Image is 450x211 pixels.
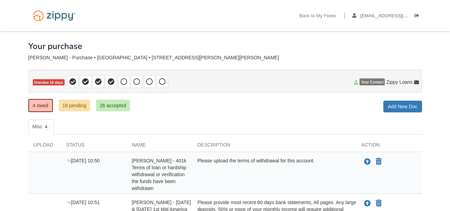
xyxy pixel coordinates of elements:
[352,13,440,20] a: edit profile
[299,13,336,20] a: Back to My Flows
[383,101,422,112] a: Add New Doc
[28,141,61,152] div: Upload
[356,141,422,152] div: Action
[28,7,80,24] img: Logo
[132,158,186,191] span: [PERSON_NAME] - 401k Terms of loan or hardship withdrawal or verification the funds have been wit...
[66,200,100,205] span: [DATE] 10:51
[363,199,372,208] button: Upload Andrea Reinhart - June & July 2025 1st Mid America CU statements - Transaction history fro...
[360,79,385,86] span: Your Contact
[28,119,54,134] a: Misc
[192,157,356,192] div: Please upload the terms of withdrawal for this account.
[386,79,412,86] span: Zippy Loans
[127,141,192,152] div: Name
[360,13,439,18] span: andcook84@outlook.com
[375,158,382,166] button: Declare Andrea Reinhart - 401k Terms of loan or hardship withdrawal or verification the funds hav...
[192,141,356,152] div: Description
[375,199,382,208] button: Declare Andrea Reinhart - June & July 2025 1st Mid America CU statements - Transaction history fr...
[33,79,65,86] span: Overdue 16 days
[61,141,127,152] div: Status
[28,42,82,51] h1: Your purchase
[42,123,50,130] span: 4
[28,55,422,61] div: [PERSON_NAME] - Purchase • [GEOGRAPHIC_DATA] • [STREET_ADDRESS][PERSON_NAME][PERSON_NAME]
[96,100,130,111] a: 26 accepted
[28,99,53,112] a: 4 owed
[363,157,372,166] button: Upload Andrea Reinhart - 401k Terms of loan or hardship withdrawal or verification the funds have...
[59,100,90,111] a: 18 pending
[414,13,422,20] a: Log out
[66,158,100,163] span: [DATE] 10:50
